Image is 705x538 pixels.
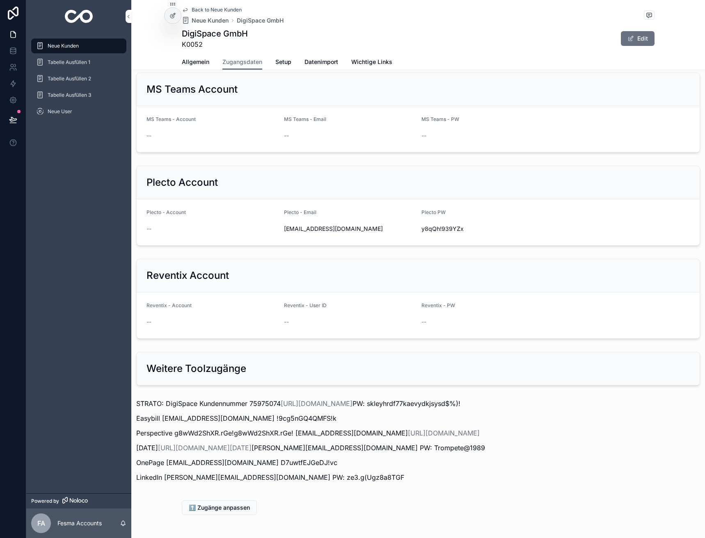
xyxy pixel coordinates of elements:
[421,225,552,233] span: y8qQh!939YZx
[31,55,126,70] a: Tabelle Ausfüllen 1
[146,225,151,233] span: --
[182,58,209,66] span: Allgemein
[182,39,248,49] span: K0052
[146,318,151,326] span: --
[284,318,289,326] span: --
[304,58,338,66] span: Datenimport
[31,39,126,53] a: Neue Kunden
[284,302,327,308] span: Reventix - User ID
[136,458,700,467] p: OnePage [EMAIL_ADDRESS][DOMAIN_NAME] D7uwtfEJGeDJ!vc
[222,55,262,70] a: Zugangsdaten
[136,472,700,482] p: LinkedIn [PERSON_NAME][EMAIL_ADDRESS][DOMAIN_NAME] PW: ze3.g(Ugz8a8TGF
[146,362,246,375] h2: Weitere Toolzugänge
[222,58,262,66] span: Zugangsdaten
[48,108,72,115] span: Neue User
[31,104,126,119] a: Neue User
[136,443,700,453] p: [DATE] [PERSON_NAME][EMAIL_ADDRESS][DOMAIN_NAME] PW: Trompete@1989
[351,55,392,71] a: Wichtige Links
[31,88,126,103] a: Tabelle Ausfüllen 3
[284,116,326,122] span: MS Teams - Email
[275,55,291,71] a: Setup
[182,16,229,25] a: Neue Kunden
[421,116,459,122] span: MS Teams - PW
[31,498,59,504] span: Powered by
[146,176,218,189] h2: Plecto Account
[48,75,91,82] span: Tabelle Ausfüllen 2
[48,43,79,49] span: Neue Kunden
[146,302,192,308] span: Reventix - Account
[136,399,700,408] p: STRATO: DigiSpace Kundennummer 75975074 PW: skleyhrdf77kaevydkjsysd$%)!
[421,318,426,326] span: --
[158,444,252,452] a: [URL][DOMAIN_NAME][DATE]
[182,55,209,71] a: Allgemein
[421,132,426,140] span: --
[421,209,446,215] span: Plecto PW
[136,428,700,438] p: Perspective g8wWd2ShXR.rGe!g8wWd2ShXR.rGe! [EMAIL_ADDRESS][DOMAIN_NAME]
[182,500,257,515] button: ⬆️ Zugänge anpassen
[621,31,655,46] button: Edit
[351,58,392,66] span: Wichtige Links
[189,504,250,512] span: ⬆️ Zugänge anpassen
[146,116,196,122] span: MS Teams - Account
[26,33,131,130] div: scrollable content
[284,132,289,140] span: --
[31,71,126,86] a: Tabelle Ausfüllen 2
[304,55,338,71] a: Datenimport
[26,493,131,508] a: Powered by
[284,225,415,233] span: [EMAIL_ADDRESS][DOMAIN_NAME]
[136,413,700,423] p: Easybill [EMAIL_ADDRESS][DOMAIN_NAME] !9cg5nGQ4QMFS!k
[48,92,91,98] span: Tabelle Ausfüllen 3
[281,399,352,408] a: [URL][DOMAIN_NAME]
[182,28,248,39] h1: DigiSpace GmbH
[182,7,242,13] a: Back to Neue Kunden
[146,132,151,140] span: --
[57,519,102,527] p: Fesma Accounts
[237,16,284,25] a: DigiSpace GmbH
[192,7,242,13] span: Back to Neue Kunden
[275,58,291,66] span: Setup
[192,16,229,25] span: Neue Kunden
[37,518,45,528] span: FA
[146,269,229,282] h2: Reventix Account
[408,429,480,437] a: [URL][DOMAIN_NAME]
[48,59,90,66] span: Tabelle Ausfüllen 1
[146,83,238,96] h2: MS Teams Account
[65,10,93,23] img: App logo
[146,209,186,215] span: Plecto - Account
[421,302,455,308] span: Reventix - PW
[284,209,316,215] span: Plecto - Email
